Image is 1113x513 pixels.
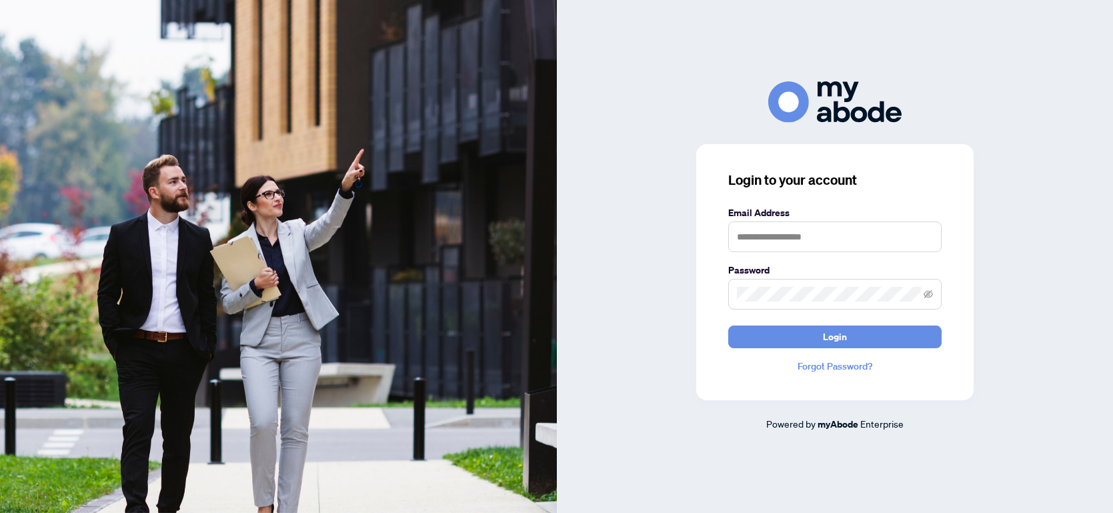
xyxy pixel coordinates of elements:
[728,326,942,348] button: Login
[728,205,942,220] label: Email Address
[823,326,847,348] span: Login
[728,171,942,189] h3: Login to your account
[768,81,902,122] img: ma-logo
[860,418,904,430] span: Enterprise
[924,290,933,299] span: eye-invisible
[818,417,858,432] a: myAbode
[766,418,816,430] span: Powered by
[728,359,942,374] a: Forgot Password?
[728,263,942,278] label: Password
